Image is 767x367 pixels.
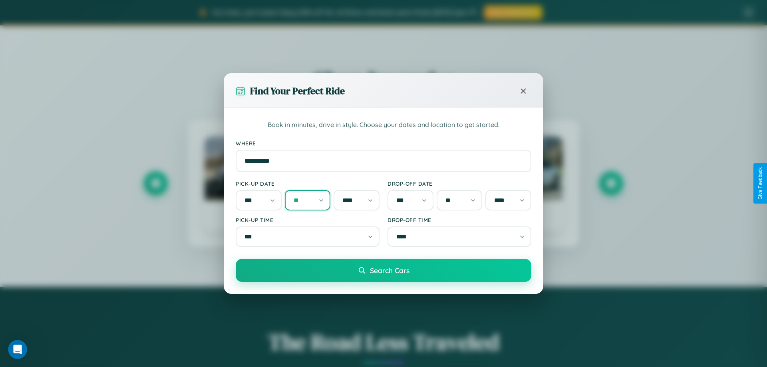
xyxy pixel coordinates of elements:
label: Pick-up Time [236,216,380,223]
p: Book in minutes, drive in style. Choose your dates and location to get started. [236,120,531,130]
label: Where [236,140,531,147]
span: Search Cars [370,266,409,275]
label: Pick-up Date [236,180,380,187]
label: Drop-off Date [387,180,531,187]
label: Drop-off Time [387,216,531,223]
h3: Find Your Perfect Ride [250,84,345,97]
button: Search Cars [236,259,531,282]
